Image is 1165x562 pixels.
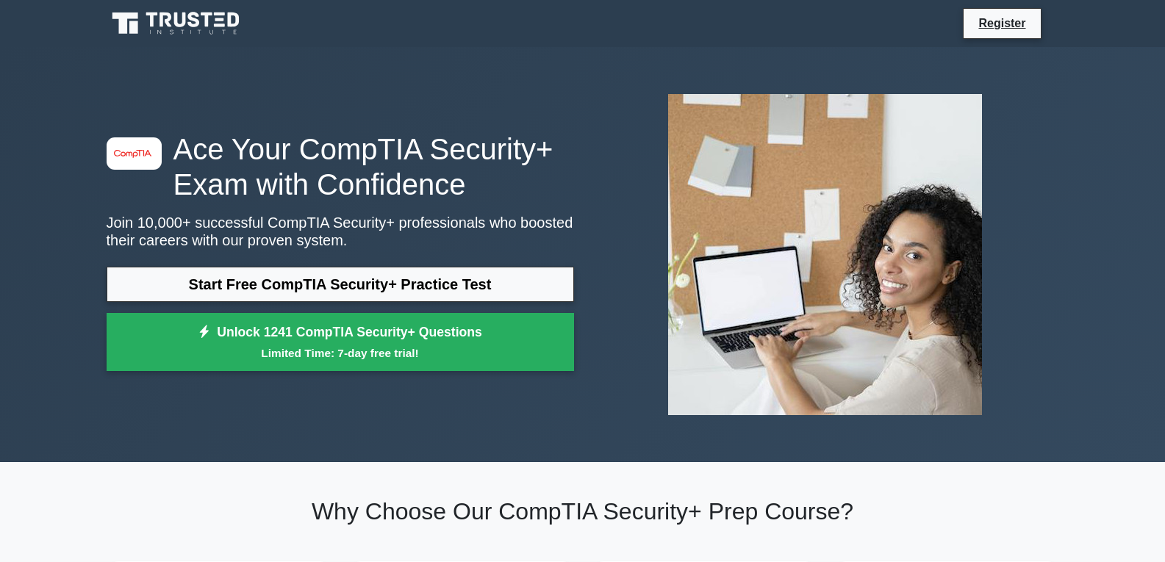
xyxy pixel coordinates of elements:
[969,14,1034,32] a: Register
[125,345,556,361] small: Limited Time: 7-day free trial!
[107,313,574,372] a: Unlock 1241 CompTIA Security+ QuestionsLimited Time: 7-day free trial!
[107,214,574,249] p: Join 10,000+ successful CompTIA Security+ professionals who boosted their careers with our proven...
[107,267,574,302] a: Start Free CompTIA Security+ Practice Test
[107,497,1059,525] h2: Why Choose Our CompTIA Security+ Prep Course?
[107,132,574,202] h1: Ace Your CompTIA Security+ Exam with Confidence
